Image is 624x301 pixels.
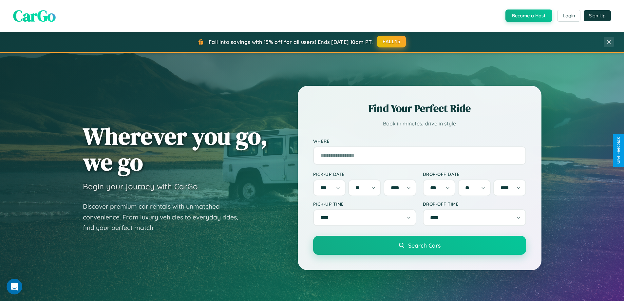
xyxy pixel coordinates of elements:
label: Pick-up Date [313,171,416,177]
button: Become a Host [505,9,552,22]
span: Fall into savings with 15% off for all users! Ends [DATE] 10am PT. [209,39,373,45]
span: CarGo [13,5,56,27]
label: Drop-off Time [423,201,526,207]
p: Book in minutes, drive in style [313,119,526,128]
div: Give Feedback [616,137,621,164]
label: Pick-up Time [313,201,416,207]
button: Sign Up [584,10,611,21]
label: Drop-off Date [423,171,526,177]
label: Where [313,138,526,144]
button: Login [557,10,580,22]
h2: Find Your Perfect Ride [313,101,526,116]
h1: Wherever you go, we go [83,123,268,175]
h3: Begin your journey with CarGo [83,181,198,191]
p: Discover premium car rentals with unmatched convenience. From luxury vehicles to everyday rides, ... [83,201,247,233]
span: Search Cars [408,242,441,249]
iframe: Intercom live chat [7,279,22,294]
button: FALL15 [377,36,406,47]
button: Search Cars [313,236,526,255]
